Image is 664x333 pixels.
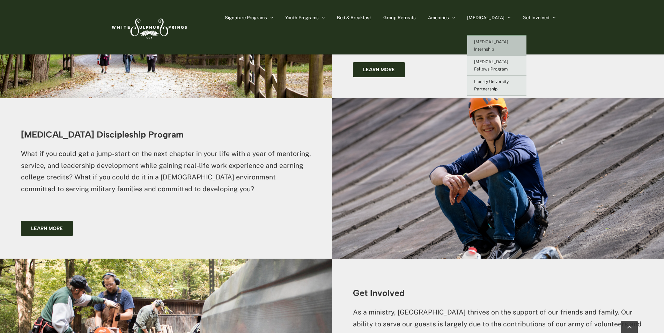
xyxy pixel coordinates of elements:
span: Bed & Breakfast [337,15,371,20]
span: [MEDICAL_DATA] Fellows Program [474,59,508,72]
span: Get Involved [523,15,549,20]
span: Signature Programs [225,15,267,20]
h3: Get Involved [353,288,643,298]
span: [MEDICAL_DATA] [467,15,504,20]
span: [MEDICAL_DATA] Internship [474,39,508,52]
h3: [MEDICAL_DATA] Discipleship Program [21,130,311,139]
a: Liberty University Partnership [467,76,526,96]
span: Liberty University Partnership [474,79,509,91]
span: Youth Programs [285,15,319,20]
span: Group Retreats [383,15,416,20]
a: Learn more [353,62,405,77]
span: LEARN MORE [31,225,63,231]
a: [MEDICAL_DATA] Fellows Program [467,56,526,76]
p: What if you could get a jump-start on the next chapter in your life with a year of mentoring, ser... [21,148,311,195]
span: Learn more [363,67,395,73]
a: [MEDICAL_DATA] Internship [467,36,526,56]
a: LEARN MORE [21,221,73,236]
img: White Sulphur Springs Logo [109,11,189,44]
span: Amenities [428,15,449,20]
